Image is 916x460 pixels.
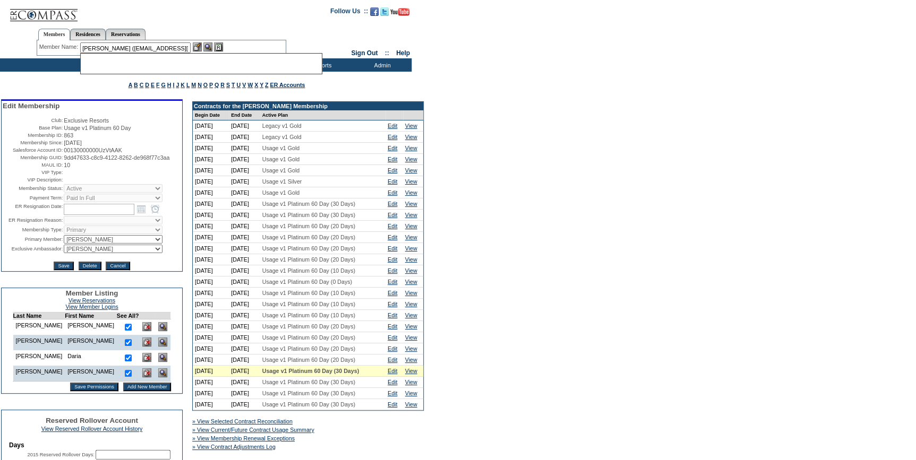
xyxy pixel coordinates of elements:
a: Edit [388,201,397,207]
span: 863 [64,132,73,138]
td: [DATE] [193,332,229,343]
a: Become our fan on Facebook [370,11,379,17]
a: » View Current/Future Contract Usage Summary [192,427,314,433]
td: [DATE] [229,176,260,187]
span: Legacy v1 Gold [262,134,302,140]
a: View [405,234,417,240]
td: [DATE] [193,299,229,310]
td: [DATE] [229,377,260,388]
a: Edit [388,123,397,129]
a: Edit [388,256,397,263]
td: [DATE] [229,154,260,165]
td: [DATE] [193,288,229,299]
a: Help [396,49,410,57]
td: Base Plan: [3,125,63,131]
a: S [226,82,230,88]
a: Follow us on Twitter [380,11,389,17]
td: Begin Date [193,110,229,120]
span: 00130000000UzVtAAK [64,147,122,153]
td: [DATE] [229,265,260,276]
span: 10 [64,162,70,168]
td: [DATE] [193,154,229,165]
td: [DATE] [193,165,229,176]
td: [DATE] [229,288,260,299]
td: MAUL ID: [3,162,63,168]
span: Edit Membership [3,102,59,110]
td: [DATE] [193,310,229,321]
a: View [405,357,417,363]
a: View [405,145,417,151]
a: A [129,82,132,88]
a: J [176,82,179,88]
a: View [405,312,417,318]
input: Save [54,262,73,270]
a: R [220,82,225,88]
td: [DATE] [229,254,260,265]
a: Edit [388,379,397,385]
td: [DATE] [229,221,260,232]
td: End Date [229,110,260,120]
span: Usage v1 Platinum 60 Day (20 Days) [262,357,355,363]
td: [DATE] [229,165,260,176]
a: L [186,82,190,88]
a: View [405,368,417,374]
a: Edit [388,368,397,374]
a: View [405,245,417,251]
span: Usage v1 Platinum 60 Day (30 Days) [262,379,355,385]
span: Usage v1 Platinum 60 Day (30 Days) [262,401,355,407]
td: [DATE] [193,354,229,366]
td: [DATE] [193,388,229,399]
a: Subscribe to our YouTube Channel [390,11,409,17]
span: Usage v1 Platinum 60 Day (10 Days) [262,267,355,274]
a: Edit [388,312,397,318]
a: P [209,82,213,88]
div: Member Name: [39,42,80,51]
td: Contracts for the [PERSON_NAME] Membership [193,102,423,110]
a: View [405,290,417,296]
td: [DATE] [193,187,229,198]
td: [DATE] [193,120,229,132]
a: View [405,123,417,129]
span: Usage v1 Gold [262,145,300,151]
a: Residences [70,29,106,40]
a: Q [215,82,219,88]
a: » View Selected Contract Reconciliation [192,418,293,424]
td: [DATE] [193,321,229,332]
td: [DATE] [193,254,229,265]
a: U [236,82,241,88]
img: View Dashboard [158,353,167,362]
td: Membership ID: [3,132,63,138]
span: Reserved Rollover Account [46,416,138,424]
td: [DATE] [193,276,229,288]
td: [PERSON_NAME] [65,319,117,335]
a: View [405,256,417,263]
td: [DATE] [193,198,229,210]
a: F [156,82,160,88]
img: View [203,42,212,51]
a: View [405,223,417,229]
td: Primary Member: [3,235,63,244]
span: Usage v1 Platinum 60 Day (30 Days) [262,390,355,396]
span: Legacy v1 Gold [262,123,302,129]
td: [DATE] [229,366,260,377]
a: T [232,82,235,88]
td: Daria [65,350,117,366]
a: Edit [388,212,397,218]
td: [DATE] [193,265,229,276]
a: Edit [388,279,397,285]
td: Membership GUID: [3,154,63,161]
td: [DATE] [229,132,260,143]
img: View Dashboard [158,337,167,346]
td: [PERSON_NAME] [13,319,65,335]
td: Club: [3,117,63,124]
td: [DATE] [193,377,229,388]
a: » View Contract Adjustments Log [192,444,276,450]
a: Edit [388,301,397,307]
img: Delete [142,368,151,377]
a: Edit [388,167,397,173]
td: ER Resignation Date: [3,203,63,215]
a: ER Accounts [270,82,305,88]
a: View [405,379,417,385]
span: :: [385,49,389,57]
a: M [191,82,196,88]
